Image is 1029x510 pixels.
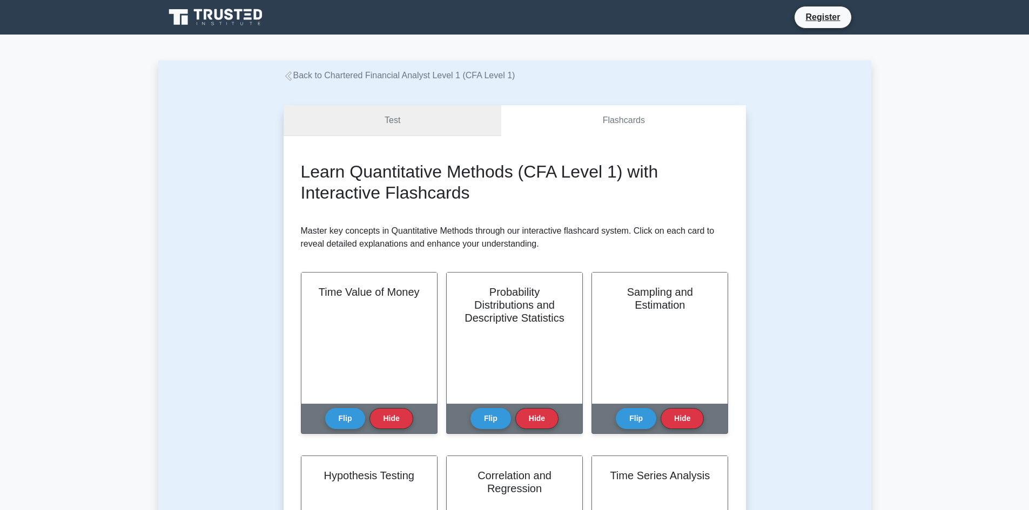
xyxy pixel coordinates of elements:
button: Flip [616,408,656,429]
button: Flip [325,408,366,429]
a: Test [284,105,502,136]
button: Hide [369,408,413,429]
h2: Time Value of Money [314,285,424,298]
a: Back to Chartered Financial Analyst Level 1 (CFA Level 1) [284,71,515,80]
h2: Time Series Analysis [605,469,715,482]
h2: Correlation and Regression [460,469,569,495]
button: Hide [515,408,559,429]
h2: Sampling and Estimation [605,285,715,311]
button: Hide [661,408,704,429]
a: Register [799,10,846,24]
a: Flashcards [501,105,745,136]
button: Flip [470,408,511,429]
h2: Probability Distributions and Descriptive Statistics [460,285,569,324]
h2: Hypothesis Testing [314,469,424,482]
h2: Learn Quantitative Methods (CFA Level 1) with Interactive Flashcards [301,161,729,203]
p: Master key concepts in Quantitative Methods through our interactive flashcard system. Click on ea... [301,225,729,250]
